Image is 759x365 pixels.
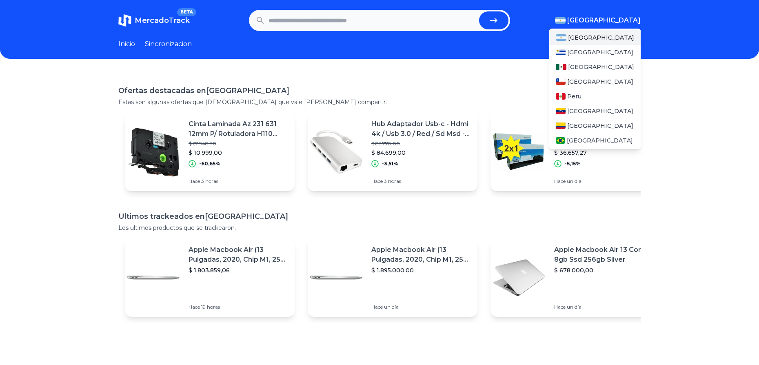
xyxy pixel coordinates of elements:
img: Venezuela [556,108,566,114]
span: Peru [567,92,581,100]
a: Mexico[GEOGRAPHIC_DATA] [549,60,641,74]
a: Sincronizacion [145,39,192,49]
a: MercadoTrackBETA [118,14,190,27]
img: Featured image [308,249,365,306]
img: Chile [556,78,566,85]
a: Argentina[GEOGRAPHIC_DATA] [549,30,641,45]
a: Brasil[GEOGRAPHIC_DATA] [549,133,641,148]
span: BETA [177,8,196,16]
p: Hace un día [554,178,654,185]
p: Apple Macbook Air (13 Pulgadas, 2020, Chip M1, 256 Gb De Ssd, 8 Gb De Ram) - Plata [189,245,288,265]
p: Hace un día [554,304,654,310]
img: MercadoTrack [118,14,131,27]
p: $ 1.895.000,00 [371,266,471,274]
img: Brasil [556,137,565,144]
img: Mexico [556,64,566,70]
img: Featured image [490,249,548,306]
a: Featured imageApple Macbook Air (13 Pulgadas, 2020, Chip M1, 256 Gb De Ssd, 8 Gb De Ram) - Plata$... [308,238,477,317]
a: Chile[GEOGRAPHIC_DATA] [549,74,641,89]
img: Colombia [556,122,566,129]
p: Hace 19 horas [189,304,288,310]
p: -60,65% [199,160,220,167]
img: Argentina [555,17,566,24]
p: Apple Macbook Air (13 Pulgadas, 2020, Chip M1, 256 Gb De Ssd, 8 Gb De Ram) - Plata [371,245,471,265]
a: Featured imageToner Alternativo Para Ricoh Aficio Sp 3500n 3510dn 2 Toners$ 38.646,27$ 36.657,27-... [490,113,660,191]
p: Estas son algunas ofertas que [DEMOGRAPHIC_DATA] que vale [PERSON_NAME] compartir. [118,98,641,106]
p: Hace 3 horas [189,178,288,185]
img: Argentina [556,34,566,41]
img: Uruguay [556,49,566,56]
span: [GEOGRAPHIC_DATA] [567,48,633,56]
a: Featured imageApple Macbook Air (13 Pulgadas, 2020, Chip M1, 256 Gb De Ssd, 8 Gb De Ram) - Plata$... [125,238,295,317]
img: Featured image [125,123,182,180]
span: MercadoTrack [135,16,190,25]
span: [GEOGRAPHIC_DATA] [567,107,633,115]
a: Featured imageHub Adaptador Usb-c - Hdmi 4k / Usb 3.0 / Red / Sd Msd - Sat$ 87.778,00$ 84.699,00-... [308,113,477,191]
p: Cinta Laminada Az 231 631 12mm P/ Rotuladora H110 E300 [189,119,288,139]
p: $ 36.657,27 [554,149,654,157]
p: -5,15% [565,160,581,167]
a: Inicio [118,39,135,49]
p: -3,51% [382,160,398,167]
a: Colombia[GEOGRAPHIC_DATA] [549,118,641,133]
img: Peru [556,93,566,100]
img: Featured image [490,123,548,180]
a: Featured imageCinta Laminada Az 231 631 12mm P/ Rotuladora H110 E300$ 27.948,70$ 10.999,00-60,65%... [125,113,295,191]
p: Apple Macbook Air 13 Core I5 8gb Ssd 256gb Silver [554,245,654,265]
p: Hub Adaptador Usb-c - Hdmi 4k / Usb 3.0 / Red / Sd Msd - Sat [371,119,471,139]
p: $ 678.000,00 [554,266,654,274]
span: [GEOGRAPHIC_DATA] [567,78,633,86]
span: [GEOGRAPHIC_DATA] [568,63,634,71]
span: [GEOGRAPHIC_DATA] [567,136,633,145]
a: Venezuela[GEOGRAPHIC_DATA] [549,104,641,118]
a: Featured imageApple Macbook Air 13 Core I5 8gb Ssd 256gb Silver$ 678.000,00Hace un día [490,238,660,317]
img: Featured image [308,123,365,180]
p: $ 10.999,00 [189,149,288,157]
p: Hace 3 horas [371,178,471,185]
a: PeruPeru [549,89,641,104]
img: Featured image [125,249,182,306]
span: [GEOGRAPHIC_DATA] [568,33,634,42]
p: Hace un día [371,304,471,310]
button: [GEOGRAPHIC_DATA] [555,16,641,25]
p: $ 1.803.859,06 [189,266,288,274]
h1: Ofertas destacadas en [GEOGRAPHIC_DATA] [118,85,641,96]
p: $ 84.699,00 [371,149,471,157]
h1: Ultimos trackeados en [GEOGRAPHIC_DATA] [118,211,641,222]
p: Los ultimos productos que se trackearon. [118,224,641,232]
span: [GEOGRAPHIC_DATA] [567,122,633,130]
a: Uruguay[GEOGRAPHIC_DATA] [549,45,641,60]
span: [GEOGRAPHIC_DATA] [567,16,641,25]
p: $ 87.778,00 [371,140,471,147]
p: $ 27.948,70 [189,140,288,147]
